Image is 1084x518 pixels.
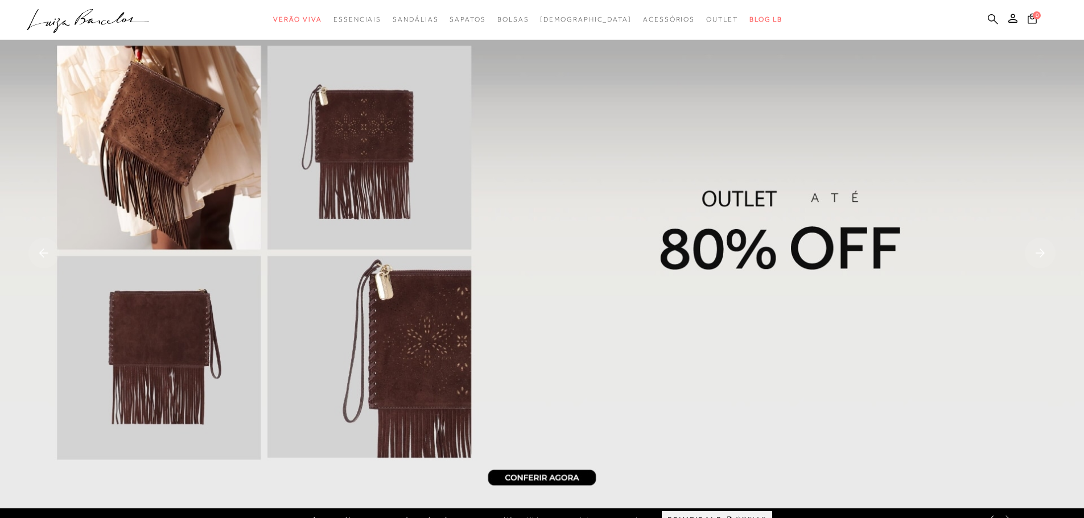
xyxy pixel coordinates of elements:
a: categoryNavScreenReaderText [450,9,485,30]
a: categoryNavScreenReaderText [643,9,695,30]
a: categoryNavScreenReaderText [333,9,381,30]
span: [DEMOGRAPHIC_DATA] [540,15,632,23]
span: Outlet [706,15,738,23]
a: BLOG LB [749,9,782,30]
a: categoryNavScreenReaderText [393,9,438,30]
a: noSubCategoriesText [540,9,632,30]
span: Acessórios [643,15,695,23]
span: BLOG LB [749,15,782,23]
span: Essenciais [333,15,381,23]
span: Sapatos [450,15,485,23]
a: categoryNavScreenReaderText [706,9,738,30]
button: 0 [1024,13,1040,28]
span: Bolsas [497,15,529,23]
a: categoryNavScreenReaderText [273,9,322,30]
span: Verão Viva [273,15,322,23]
a: categoryNavScreenReaderText [497,9,529,30]
span: 0 [1033,11,1041,19]
span: Sandálias [393,15,438,23]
